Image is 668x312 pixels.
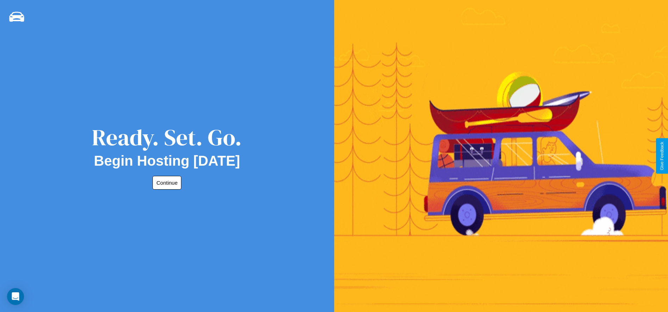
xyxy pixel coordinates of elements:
div: Open Intercom Messenger [7,288,24,305]
div: Give Feedback [660,142,664,170]
button: Continue [152,176,181,190]
div: Ready. Set. Go. [92,122,242,153]
h2: Begin Hosting [DATE] [94,153,240,169]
